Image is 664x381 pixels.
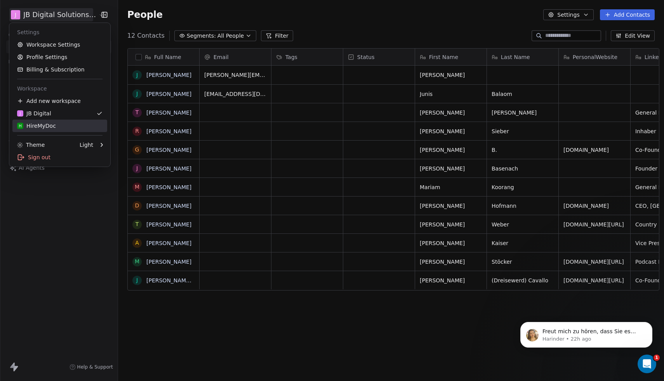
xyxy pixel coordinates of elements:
a: Profile Settings [12,51,107,63]
div: Settings [12,26,107,38]
iframe: Intercom notifications message [509,306,664,360]
div: JB Digital [17,110,51,117]
div: Sign out [12,151,107,164]
span: J [20,111,21,117]
div: Light [80,141,93,149]
div: Theme [17,141,45,149]
a: Billing & Subscription [12,63,107,76]
span: 1 [654,355,660,361]
div: Add new workspace [12,95,107,107]
iframe: Intercom live chat [638,355,656,373]
div: Workspace [12,82,107,95]
div: HireMyDoc [17,122,56,130]
a: Workspace Settings [12,38,107,51]
span: H [19,123,22,129]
